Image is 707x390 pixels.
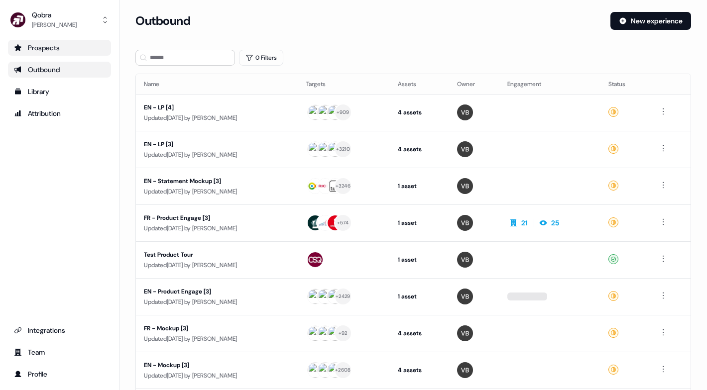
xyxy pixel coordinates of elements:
img: Vincent [457,178,473,194]
div: [PERSON_NAME] [32,20,77,30]
div: Outbound [14,65,105,75]
div: + 909 [337,108,350,117]
div: Team [14,347,105,357]
img: Vincent [457,252,473,268]
div: + 2429 [336,292,350,301]
div: FR - Mockup [3] [144,323,290,333]
div: + 2608 [335,366,351,375]
th: Status [600,74,649,94]
div: 4 assets [398,328,441,338]
a: Go to profile [8,366,111,382]
div: Updated [DATE] by [PERSON_NAME] [144,371,290,381]
div: 4 assets [398,107,441,117]
div: Updated [DATE] by [PERSON_NAME] [144,297,290,307]
div: EN - LP [4] [144,102,290,112]
div: 1 asset [398,292,441,301]
img: Vincent [457,362,473,378]
div: FR - Product Engage [3] [144,213,290,223]
img: Vincent [457,104,473,120]
div: EN - Mockup [3] [144,360,290,370]
div: EN - LP [3] [144,139,290,149]
button: New experience [610,12,691,30]
div: EN - Statement Mockup [3] [144,176,290,186]
div: + 3246 [336,182,351,191]
div: Attribution [14,108,105,118]
h3: Outbound [135,13,190,28]
div: Updated [DATE] by [PERSON_NAME] [144,150,290,160]
div: Profile [14,369,105,379]
a: Go to templates [8,84,111,99]
div: EN - Product Engage [3] [144,287,290,296]
img: Vincent [457,141,473,157]
div: 1 asset [398,181,441,191]
th: Engagement [499,74,600,94]
img: Vincent [457,215,473,231]
div: Updated [DATE] by [PERSON_NAME] [144,113,290,123]
a: Go to attribution [8,105,111,121]
a: Go to team [8,344,111,360]
th: Name [136,74,298,94]
div: + 3210 [336,145,350,154]
a: Go to integrations [8,322,111,338]
div: Library [14,87,105,97]
div: 1 asset [398,218,441,228]
div: Updated [DATE] by [PERSON_NAME] [144,334,290,344]
th: Assets [390,74,449,94]
div: 25 [551,218,559,228]
div: + 92 [339,329,348,338]
div: Qobra [32,10,77,20]
div: Prospects [14,43,105,53]
button: Qobra[PERSON_NAME] [8,8,111,32]
a: Go to outbound experience [8,62,111,78]
div: 1 asset [398,255,441,265]
div: 4 assets [398,365,441,375]
div: Test Product Tour [144,250,290,260]
th: Targets [298,74,390,94]
img: Vincent [457,289,473,304]
a: Go to prospects [8,40,111,56]
div: Integrations [14,325,105,335]
div: Updated [DATE] by [PERSON_NAME] [144,260,290,270]
button: 0 Filters [239,50,283,66]
img: Vincent [457,325,473,341]
th: Owner [449,74,499,94]
div: 21 [521,218,528,228]
div: + 574 [337,218,349,227]
div: Updated [DATE] by [PERSON_NAME] [144,187,290,196]
div: Updated [DATE] by [PERSON_NAME] [144,223,290,233]
div: 4 assets [398,144,441,154]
